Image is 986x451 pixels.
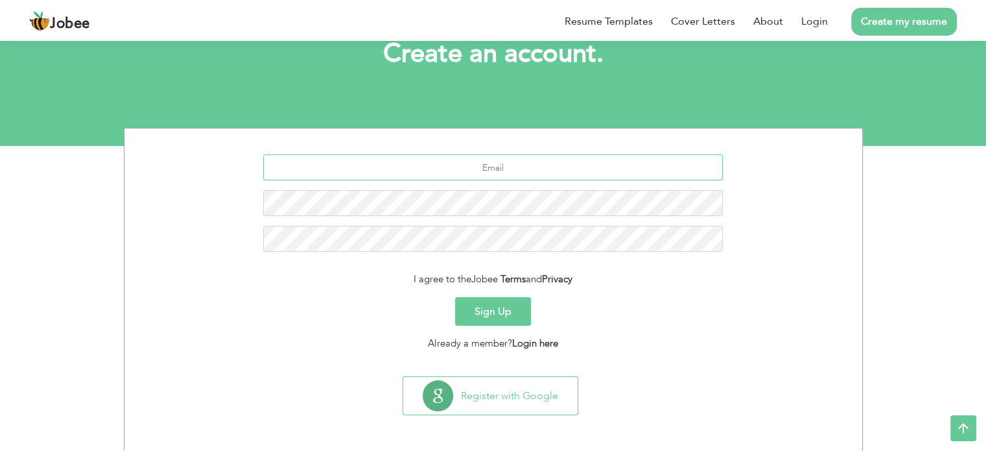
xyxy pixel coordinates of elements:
[29,11,90,32] a: Jobee
[134,272,852,287] div: I agree to the and
[542,273,572,286] a: Privacy
[500,273,526,286] a: Terms
[512,337,558,350] a: Login here
[134,336,852,351] div: Already a member?
[263,154,723,180] input: Email
[471,273,498,286] span: Jobee
[565,14,653,29] a: Resume Templates
[403,377,578,415] button: Register with Google
[50,17,90,31] span: Jobee
[753,14,783,29] a: About
[143,37,843,71] h1: Create an account.
[29,11,50,32] img: jobee.io
[851,8,957,36] a: Create my resume
[455,297,531,326] button: Sign Up
[801,14,828,29] a: Login
[671,14,735,29] a: Cover Letters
